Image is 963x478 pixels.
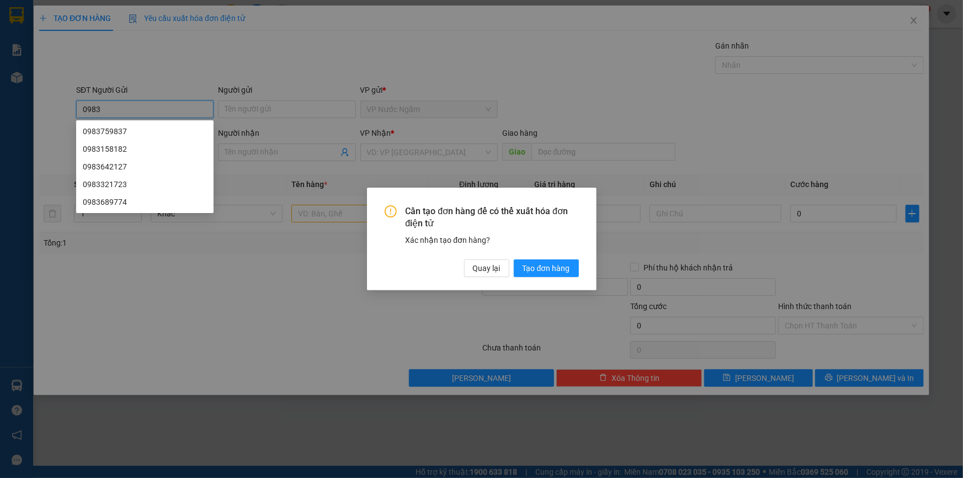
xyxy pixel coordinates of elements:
div: 0983689774 [83,196,207,208]
div: Xác nhận tạo đơn hàng? [406,234,579,246]
b: Nhà xe Thiên Trung [44,9,99,76]
div: 0983759837 [83,125,207,137]
div: 0983158182 [76,140,214,158]
button: Quay lại [464,259,509,277]
img: logo.jpg [6,17,39,72]
div: 0983759837 [76,123,214,140]
div: 0983689774 [76,193,214,211]
h2: YCFEISRZ [6,79,89,97]
b: [DOMAIN_NAME] [147,9,267,27]
div: 0983321723 [76,176,214,193]
span: exclamation-circle [385,205,397,217]
div: 0983158182 [83,143,207,155]
div: 0983642127 [83,161,207,173]
h1: Giao dọc đường [58,79,204,155]
div: 0983642127 [76,158,214,176]
span: Cần tạo đơn hàng để có thể xuất hóa đơn điện tử [406,205,579,230]
span: Tạo đơn hàng [523,262,570,274]
span: Quay lại [473,262,501,274]
div: 0983321723 [83,178,207,190]
button: Tạo đơn hàng [514,259,579,277]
